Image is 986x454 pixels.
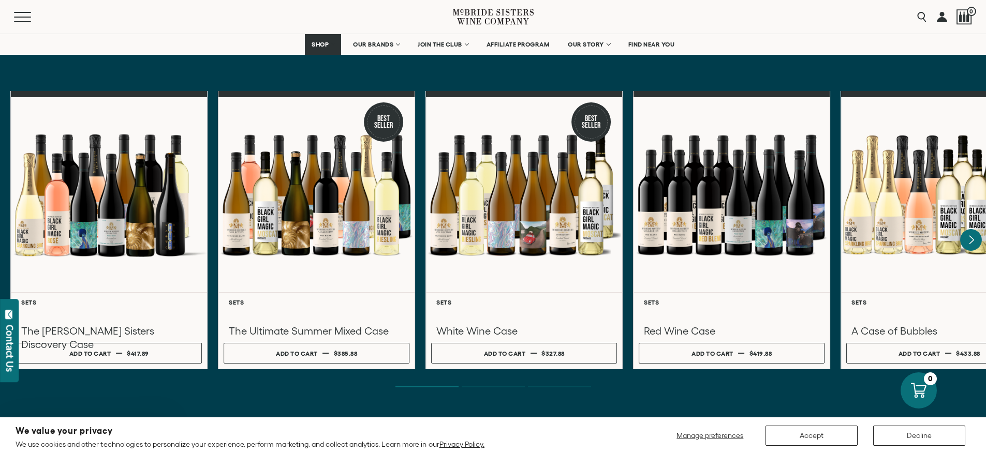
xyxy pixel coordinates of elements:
[69,346,111,361] div: Add to cart
[276,346,318,361] div: Add to cart
[431,343,617,364] button: Add to cart $327.88
[960,229,982,251] button: Next
[484,346,526,361] div: Add to cart
[353,41,393,48] span: OUR BRANDS
[10,91,208,369] a: McBride Sisters Full Set Sets The [PERSON_NAME] Sisters Discovery Case Add to cart $417.89
[487,41,550,48] span: AFFILIATE PROGRAM
[670,426,750,446] button: Manage preferences
[480,34,556,55] a: AFFILIATE PROGRAM
[418,41,462,48] span: JOIN THE CLUB
[224,343,409,364] button: Add to cart $385.88
[346,34,406,55] a: OUR BRANDS
[312,41,329,48] span: SHOP
[127,350,149,357] span: $417.89
[644,299,819,306] h6: Sets
[568,41,604,48] span: OUR STORY
[21,324,197,351] h3: The [PERSON_NAME] Sisters Discovery Case
[218,91,415,369] a: Best Seller The Ultimate Summer Mixed Case Sets The Ultimate Summer Mixed Case Add to cart $385.88
[691,346,733,361] div: Add to cart
[462,386,525,387] li: Page dot 2
[749,350,772,357] span: $419.88
[16,343,202,364] button: Add to cart $417.89
[873,426,965,446] button: Decline
[411,34,475,55] a: JOIN THE CLUB
[628,41,675,48] span: FIND NEAR YOU
[334,350,358,357] span: $385.88
[5,325,15,372] div: Contact Us
[967,7,976,16] span: 0
[395,386,459,387] li: Page dot 1
[924,372,937,385] div: 0
[561,34,616,55] a: OUR STORY
[436,299,612,306] h6: Sets
[21,299,197,306] h6: Sets
[14,12,51,22] button: Mobile Menu Trigger
[956,350,980,357] span: $433.88
[16,427,484,435] h2: We value your privacy
[633,91,830,369] a: Red Wine Case Sets Red Wine Case Add to cart $419.88
[644,324,819,338] h3: Red Wine Case
[229,324,404,338] h3: The Ultimate Summer Mixed Case
[16,440,484,449] p: We use cookies and other technologies to personalize your experience, perform marketing, and coll...
[639,343,825,364] button: Add to cart $419.88
[425,91,623,369] a: Best Seller White Wine Case Sets White Wine Case Add to cart $327.88
[305,34,341,55] a: SHOP
[528,386,591,387] li: Page dot 3
[439,440,484,448] a: Privacy Policy.
[766,426,858,446] button: Accept
[676,431,743,440] span: Manage preferences
[436,324,612,338] h3: White Wine Case
[899,346,940,361] div: Add to cart
[229,299,404,306] h6: Sets
[622,34,682,55] a: FIND NEAR YOU
[541,350,565,357] span: $327.88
